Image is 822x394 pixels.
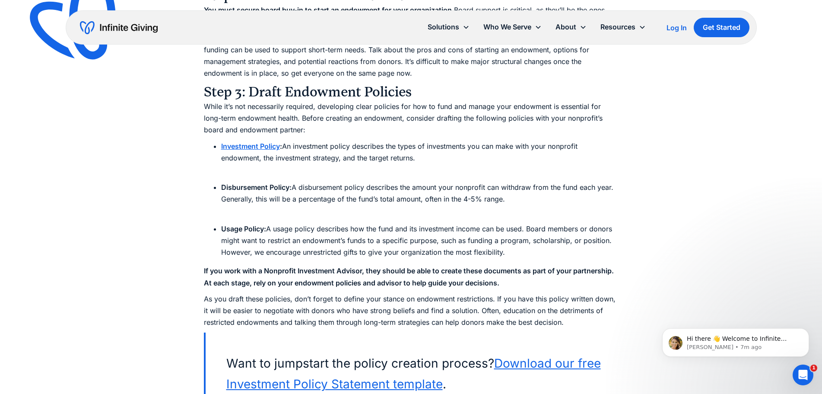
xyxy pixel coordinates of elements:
div: Solutions [428,21,459,33]
div: Who We Serve [483,21,531,33]
div: Log In [666,24,687,31]
iframe: Intercom notifications message [649,310,822,371]
p: As you draft these policies, don’t forget to define your stance on endowment restrictions. If you... [204,293,619,329]
a: Investment Policy [221,142,280,151]
div: About [555,21,576,33]
li: An investment policy describes the types of investments you can make with your nonprofit endowmen... [221,141,619,176]
a: Log In [666,22,687,33]
div: Solutions [421,18,476,36]
strong: Usage Policy: [221,224,266,233]
strong: If you work with a Nonprofit Investment Advisor, they should be able to create these documents as... [204,266,614,287]
div: About [549,18,593,36]
div: Resources [593,18,653,36]
strong: Disbursement Policy: [221,183,292,192]
li: A disbursement policy describes the amount your nonprofit can withdraw from the fund each year. G... [221,182,619,217]
p: Board support is critical, as they’ll be the ones establishing the endowment (if it’s a quasi-end... [204,4,619,28]
h3: Step 3: Draft Endowment Policies [204,83,619,101]
p: Discuss the long-term nature of endowments with your board, and make sure they understand that on... [204,32,619,79]
span: 1 [810,365,817,372]
iframe: Intercom live chat [793,365,813,385]
p: While it’s not necessarily required, developing clear policies for how to fund and manage your en... [204,101,619,136]
strong: You must secure board buy-in to start an endowment for your organization. [204,6,454,14]
a: Get Started [694,18,749,37]
li: A usage policy describes how the fund and its investment income can be used. Board members or don... [221,223,619,259]
div: Resources [600,21,635,33]
strong: : [280,142,282,151]
div: Who We Serve [476,18,549,36]
a: home [80,21,158,35]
